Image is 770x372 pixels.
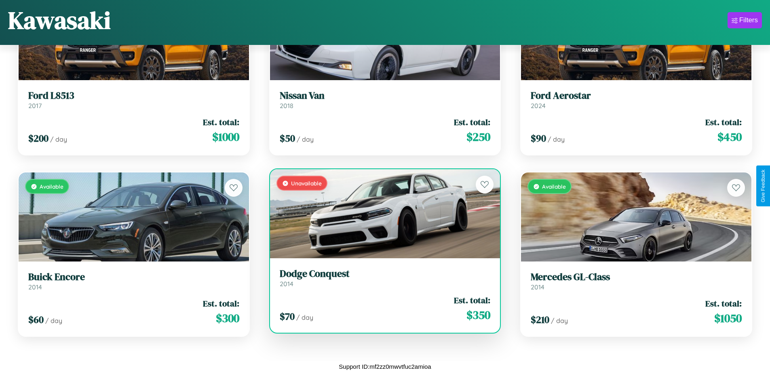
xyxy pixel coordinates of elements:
span: / day [45,317,62,325]
span: 2014 [280,280,293,288]
span: Est. total: [454,294,490,306]
h3: Nissan Van [280,90,491,102]
h3: Ford Aerostar [531,90,742,102]
div: Give Feedback [760,170,766,202]
span: / day [50,135,67,143]
h3: Ford L8513 [28,90,239,102]
span: 2018 [280,102,293,110]
span: / day [297,135,314,143]
span: 2014 [28,283,42,291]
span: Est. total: [454,116,490,128]
span: Available [40,183,63,190]
span: $ 200 [28,132,49,145]
span: $ 450 [717,129,742,145]
h1: Kawasaki [8,4,111,37]
span: 2024 [531,102,546,110]
span: Est. total: [705,298,742,309]
span: 2014 [531,283,544,291]
span: $ 1050 [714,310,742,326]
span: Est. total: [705,116,742,128]
span: Est. total: [203,298,239,309]
h3: Buick Encore [28,271,239,283]
span: $ 210 [531,313,549,326]
span: $ 250 [466,129,490,145]
span: $ 350 [466,307,490,323]
div: Filters [739,16,758,24]
a: Buick Encore2014 [28,271,239,291]
span: 2017 [28,102,42,110]
span: $ 90 [531,132,546,145]
span: Available [542,183,566,190]
a: Mercedes GL-Class2014 [531,271,742,291]
span: / day [296,313,313,321]
a: Ford L85132017 [28,90,239,110]
p: Support ID: mf2zz0mwvtfuc2amioa [339,361,431,372]
span: / day [548,135,565,143]
span: $ 60 [28,313,44,326]
span: Unavailable [291,180,322,187]
span: / day [551,317,568,325]
span: $ 70 [280,310,295,323]
a: Dodge Conquest2014 [280,268,491,288]
span: $ 300 [216,310,239,326]
h3: Mercedes GL-Class [531,271,742,283]
a: Ford Aerostar2024 [531,90,742,110]
span: $ 50 [280,132,295,145]
h3: Dodge Conquest [280,268,491,280]
span: Est. total: [203,116,239,128]
a: Nissan Van2018 [280,90,491,110]
span: $ 1000 [212,129,239,145]
button: Filters [728,12,762,28]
